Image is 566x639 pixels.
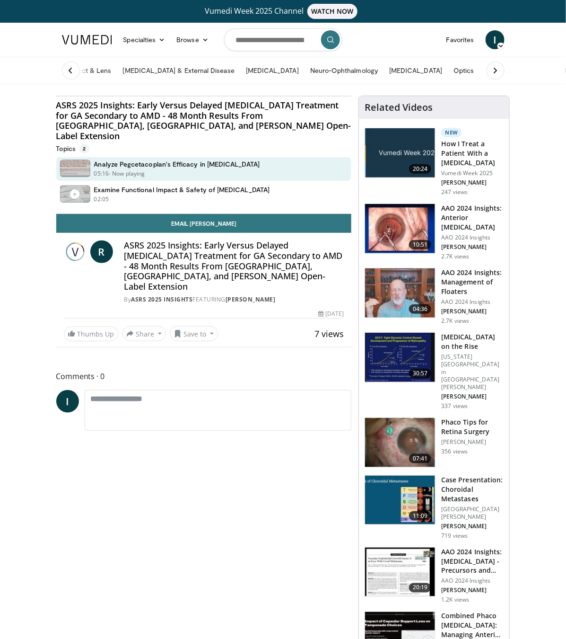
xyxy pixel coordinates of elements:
[441,587,504,595] p: [PERSON_NAME]
[441,448,468,455] p: 356 views
[409,583,432,593] span: 20:19
[122,326,166,341] button: Share
[441,253,469,260] p: 2.7K views
[441,298,504,306] p: AAO 2024 Insights
[64,327,119,341] a: Thumbs Up
[307,4,357,19] span: WATCH NOW
[94,169,109,178] p: 05:16
[365,268,435,318] img: 8e655e61-78ac-4b3e-a4e7-f43113671c25.150x105_q85_crop-smart_upscale.jpg
[365,417,504,468] a: 07:41 Phaco Tips for Retina Surgery [PERSON_NAME] 356 views
[441,577,504,585] p: AAO 2024 Insights
[365,548,435,597] img: df587403-7b55-4f98-89e9-21b63a902c73.150x105_q85_crop-smart_upscale.jpg
[486,30,505,49] a: I
[441,547,504,576] h3: AAO 2024 Insights: [MEDICAL_DATA] - Precursors and New Drugs
[90,240,113,263] a: R
[409,511,432,521] span: 11:09
[365,204,504,260] a: 10:51 AAO 2024 Insights: Anterior [MEDICAL_DATA] AAO 2024 Insights [PERSON_NAME] 2.7K views
[441,402,468,410] p: 337 views
[64,240,87,263] img: ASRS 2025 Insights
[365,268,504,325] a: 04:36 AAO 2024 Insights: Management of Floaters AAO 2024 Insights [PERSON_NAME] 2.7K views
[365,418,435,467] img: 2b0bc81e-4ab6-4ab1-8b29-1f6153f15110.150x105_q85_crop-smart_upscale.jpg
[305,61,383,80] a: Neuro-Ophthalmology
[109,169,145,178] p: - Now playing
[441,243,504,251] p: [PERSON_NAME]
[441,532,468,540] p: 719 views
[441,523,504,530] p: [PERSON_NAME]
[441,417,504,436] h3: Phaco Tips for Retina Surgery
[79,144,90,153] span: 2
[56,144,90,153] p: Topics
[365,475,504,540] a: 11:09 Case Presentation: Choroidal Metastases [GEOGRAPHIC_DATA][PERSON_NAME] [PERSON_NAME] 719 views
[441,30,480,49] a: Favorites
[365,128,504,196] a: 20:24 New How I Treat a Patient With a [MEDICAL_DATA] Vumedi Week 2025 [PERSON_NAME] 247 views
[171,30,214,49] a: Browse
[441,169,504,177] p: Vumedi Week 2025
[56,4,510,19] a: Vumedi Week 2025 ChannelWATCH NOW
[365,333,435,382] img: 4ce8c11a-29c2-4c44-a801-4e6d49003971.150x105_q85_crop-smart_upscale.jpg
[224,28,342,51] input: Search topics, interventions
[441,204,504,232] h3: AAO 2024 Insights: Anterior [MEDICAL_DATA]
[94,186,270,194] h4: Examine Functional Impact & Safety of [MEDICAL_DATA]
[365,102,433,113] h4: Related Videos
[441,353,504,391] p: [US_STATE][GEOGRAPHIC_DATA] in [GEOGRAPHIC_DATA][PERSON_NAME]
[56,390,79,413] a: I
[365,332,504,410] a: 30:57 [MEDICAL_DATA] on the Rise [US_STATE][GEOGRAPHIC_DATA] in [GEOGRAPHIC_DATA][PERSON_NAME] [P...
[383,61,448,80] a: [MEDICAL_DATA]
[441,234,504,241] p: AAO 2024 Insights
[441,268,504,296] h3: AAO 2024 Insights: Management of Floaters
[441,128,462,137] p: New
[441,188,468,196] p: 247 views
[441,308,504,315] p: [PERSON_NAME]
[365,547,504,604] a: 20:19 AAO 2024 Insights: [MEDICAL_DATA] - Precursors and New Drugs AAO 2024 Insights [PERSON_NAME...
[118,30,171,49] a: Specialties
[318,310,344,318] div: [DATE]
[124,240,344,292] h4: ASRS 2025 Insights: Early Versus Delayed [MEDICAL_DATA] Treatment for GA Secondary to AMD - 48 Mo...
[365,128,435,177] img: 02d29458-18ce-4e7f-be78-7423ab9bdffd.jpg.150x105_q85_crop-smart_upscale.jpg
[56,370,352,382] span: Comments 0
[441,438,504,446] p: [PERSON_NAME]
[441,317,469,325] p: 2.7K views
[409,454,432,463] span: 07:41
[409,164,432,174] span: 20:24
[448,61,479,80] a: Optics
[441,475,504,504] h3: Case Presentation: Choroidal Metastases
[409,304,432,314] span: 04:36
[441,596,469,604] p: 1.2K views
[441,139,504,168] h3: How I Treat a Patient With a [MEDICAL_DATA]
[226,295,276,303] a: [PERSON_NAME]
[94,160,260,169] h4: Analyze Pegcetacoplan's Efficacy in [MEDICAL_DATA]
[409,240,432,249] span: 10:51
[441,179,504,186] p: [PERSON_NAME]
[131,295,193,303] a: ASRS 2025 Insights
[94,195,109,204] p: 02:05
[441,506,504,521] p: [GEOGRAPHIC_DATA][PERSON_NAME]
[314,328,344,339] span: 7 views
[117,61,240,80] a: [MEDICAL_DATA] & External Disease
[124,295,344,304] div: By FEATURING
[441,332,504,351] h3: [MEDICAL_DATA] on the Rise
[365,204,435,253] img: fd942f01-32bb-45af-b226-b96b538a46e6.150x105_q85_crop-smart_upscale.jpg
[365,476,435,525] img: 9cedd946-ce28-4f52-ae10-6f6d7f6f31c7.150x105_q85_crop-smart_upscale.jpg
[170,326,218,341] button: Save to
[56,214,352,233] a: Email [PERSON_NAME]
[409,369,432,378] span: 30:57
[56,100,352,141] h4: ASRS 2025 Insights: Early Versus Delayed [MEDICAL_DATA] Treatment for GA Secondary to AMD - 48 Mo...
[240,61,305,80] a: [MEDICAL_DATA]
[62,35,112,44] img: VuMedi Logo
[441,393,504,400] p: [PERSON_NAME]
